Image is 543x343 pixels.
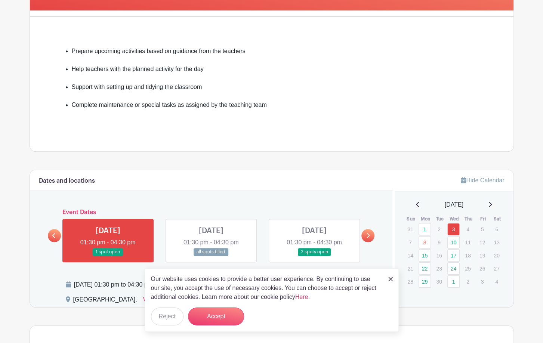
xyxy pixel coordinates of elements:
a: Here [295,294,308,300]
p: 31 [404,223,416,235]
button: Accept [188,308,244,325]
p: 20 [490,250,503,261]
th: Sat [490,215,505,223]
div: [GEOGRAPHIC_DATA], [73,295,137,307]
p: 25 [462,263,474,274]
a: 1 [419,223,431,235]
h6: Dates and locations [39,177,95,185]
p: 19 [476,250,488,261]
img: close_button-5f87c8562297e5c2d7936805f587ecaba9071eb48480494691a3f1689db116b3.svg [388,277,393,281]
th: Mon [418,215,433,223]
p: 28 [404,276,416,287]
p: 5 [476,223,488,235]
a: 3 [447,223,460,235]
a: 15 [419,249,431,262]
a: 1 [447,275,460,288]
div: [DATE] 01:30 pm to 04:30 pm [74,280,326,289]
li: Prepare upcoming activities based on guidance from the teachers [72,47,478,65]
p: 6 [490,223,503,235]
p: 13 [490,237,503,248]
th: Thu [461,215,476,223]
p: 2 [433,223,445,235]
p: 11 [462,237,474,248]
span: [DATE] [445,200,463,209]
p: 9 [433,237,445,248]
a: 8 [419,236,431,248]
p: 23 [433,263,445,274]
a: 29 [419,275,431,288]
th: Fri [476,215,490,223]
p: 18 [462,250,474,261]
p: 16 [433,250,445,261]
h6: Event Dates [61,209,362,216]
li: Complete maintenance or special tasks as assigned by the teaching team [72,101,478,118]
th: Tue [432,215,447,223]
th: Wed [447,215,462,223]
p: 26 [476,263,488,274]
p: 4 [462,223,474,235]
button: Reject [151,308,183,325]
a: Hide Calendar [461,177,504,183]
p: 2 [462,276,474,287]
p: 7 [404,237,416,248]
a: 22 [419,262,431,275]
p: 4 [490,276,503,287]
th: Sun [404,215,418,223]
li: Help teachers with the planned activity for the day [72,65,478,83]
p: Our website uses cookies to provide a better user experience. By continuing to use our site, you ... [151,275,380,302]
a: View on Map [143,295,178,307]
p: 12 [476,237,488,248]
p: 27 [490,263,503,274]
a: 17 [447,249,460,262]
p: 3 [476,276,488,287]
p: 14 [404,250,416,261]
p: 30 [433,276,445,287]
p: 21 [404,263,416,274]
li: Support with setting up and tidying the classroom [72,83,478,101]
a: 24 [447,262,460,275]
a: 10 [447,236,460,248]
